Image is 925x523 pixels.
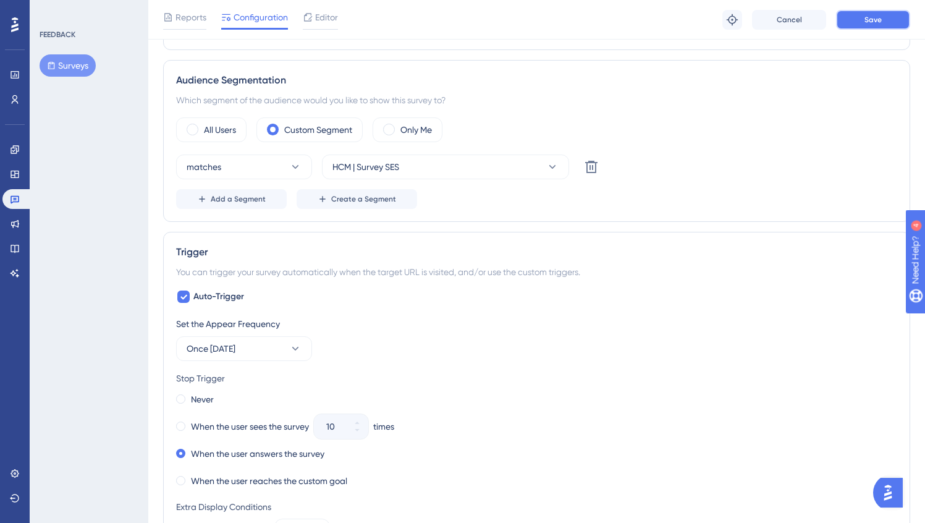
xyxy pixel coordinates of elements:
button: Create a Segment [297,189,417,209]
label: Only Me [400,122,432,137]
div: 4 [86,6,90,16]
span: Configuration [234,10,288,25]
div: Trigger [176,245,897,260]
span: Add a Segment [211,194,266,204]
span: Create a Segment [331,194,396,204]
span: Need Help? [29,3,77,18]
div: Which segment of the audience would you like to show this survey to? [176,93,897,108]
span: Auto-Trigger [193,289,244,304]
span: Cancel [777,15,802,25]
button: Once [DATE] [176,336,312,361]
span: Reports [175,10,206,25]
div: Stop Trigger [176,371,897,386]
label: Never [191,392,214,407]
span: matches [187,159,221,174]
div: times [373,419,394,434]
label: When the user sees the survey [191,419,309,434]
span: Save [864,15,882,25]
label: Custom Segment [284,122,352,137]
span: HCM | Survey SES [332,159,399,174]
button: matches [176,155,312,179]
label: All Users [204,122,236,137]
label: When the user reaches the custom goal [191,474,347,488]
div: You can trigger your survey automatically when the target URL is visited, and/or use the custom t... [176,265,897,279]
button: HCM | Survey SES [322,155,569,179]
span: Editor [315,10,338,25]
button: Add a Segment [176,189,287,209]
label: When the user answers the survey [191,446,324,461]
button: Cancel [752,10,826,30]
div: Audience Segmentation [176,73,897,88]
button: Save [836,10,910,30]
div: Extra Display Conditions [176,500,897,514]
button: Surveys [40,54,96,77]
div: FEEDBACK [40,30,75,40]
span: Once [DATE] [187,341,235,356]
iframe: UserGuiding AI Assistant Launcher [873,474,910,511]
div: Set the Appear Frequency [176,317,897,331]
